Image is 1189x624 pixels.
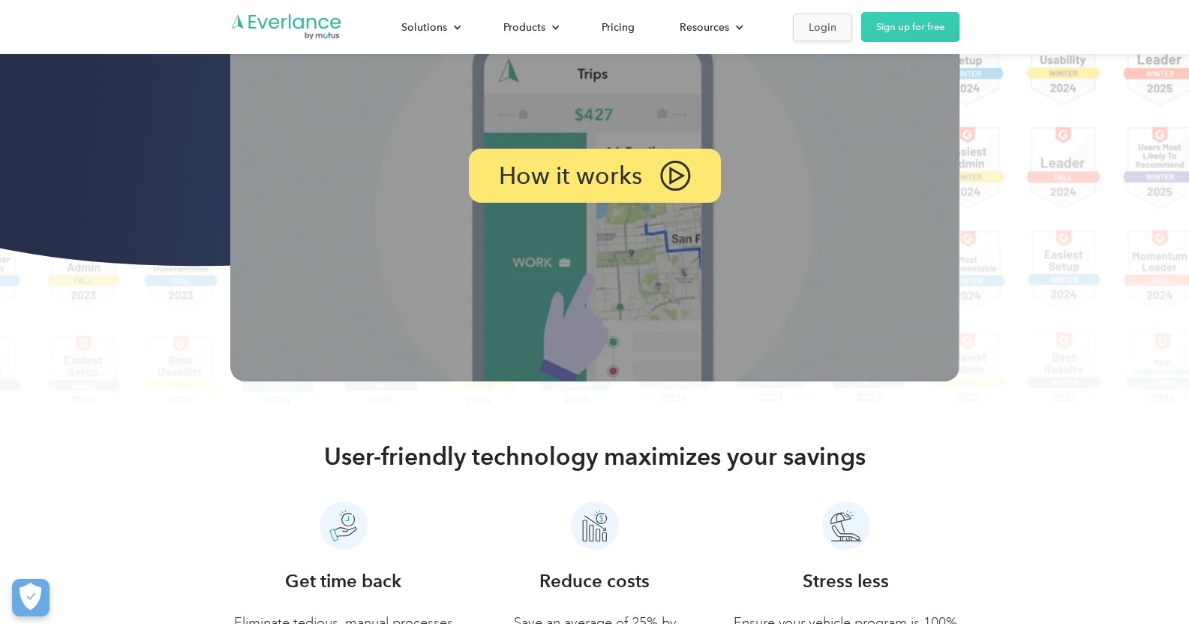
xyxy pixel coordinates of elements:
h3: Stress less [803,568,889,595]
div: Solutions [401,18,447,37]
a: Sign up for free [861,12,959,42]
div: Resources [665,14,755,41]
p: How it works [499,165,642,186]
div: Products [503,18,545,37]
button: Cookies Settings [12,579,50,616]
h3: Reduce costs [539,568,650,595]
h3: Get time back [285,568,401,595]
a: Go to homepage [230,13,343,41]
h2: User-friendly technology maximizes your savings [324,442,866,472]
input: Submit [110,89,186,121]
div: Pricing [602,18,635,37]
div: Resources [680,18,729,37]
div: Solutions [386,14,473,41]
a: Login [793,14,852,41]
div: Login [809,18,836,37]
a: Pricing [587,14,650,41]
div: Products [488,14,572,41]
